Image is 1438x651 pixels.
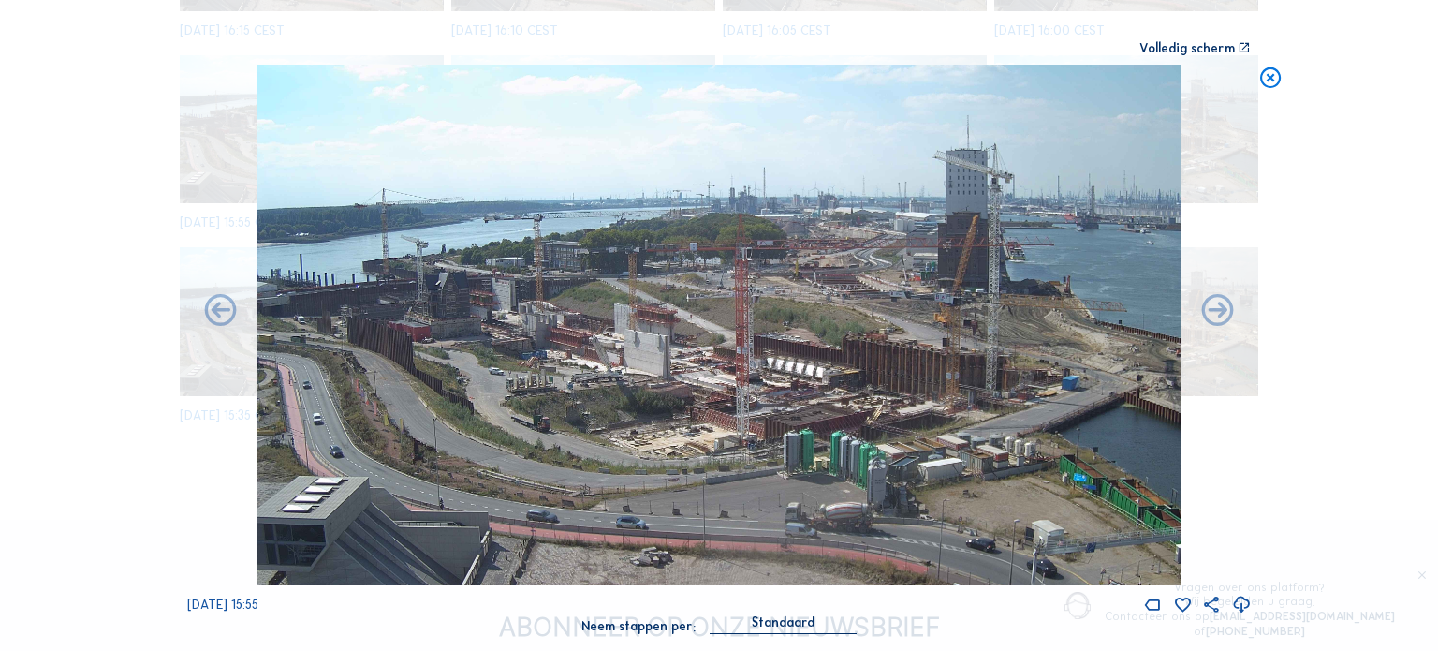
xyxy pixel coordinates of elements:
img: Image [257,65,1181,585]
div: Standaard [710,614,857,633]
div: Neem stappen per: [581,620,696,633]
i: Forward [201,292,240,332]
div: Volledig scherm [1139,42,1235,55]
span: [DATE] 15:55 [187,597,258,613]
div: Standaard [752,614,814,631]
i: Back [1198,292,1237,332]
